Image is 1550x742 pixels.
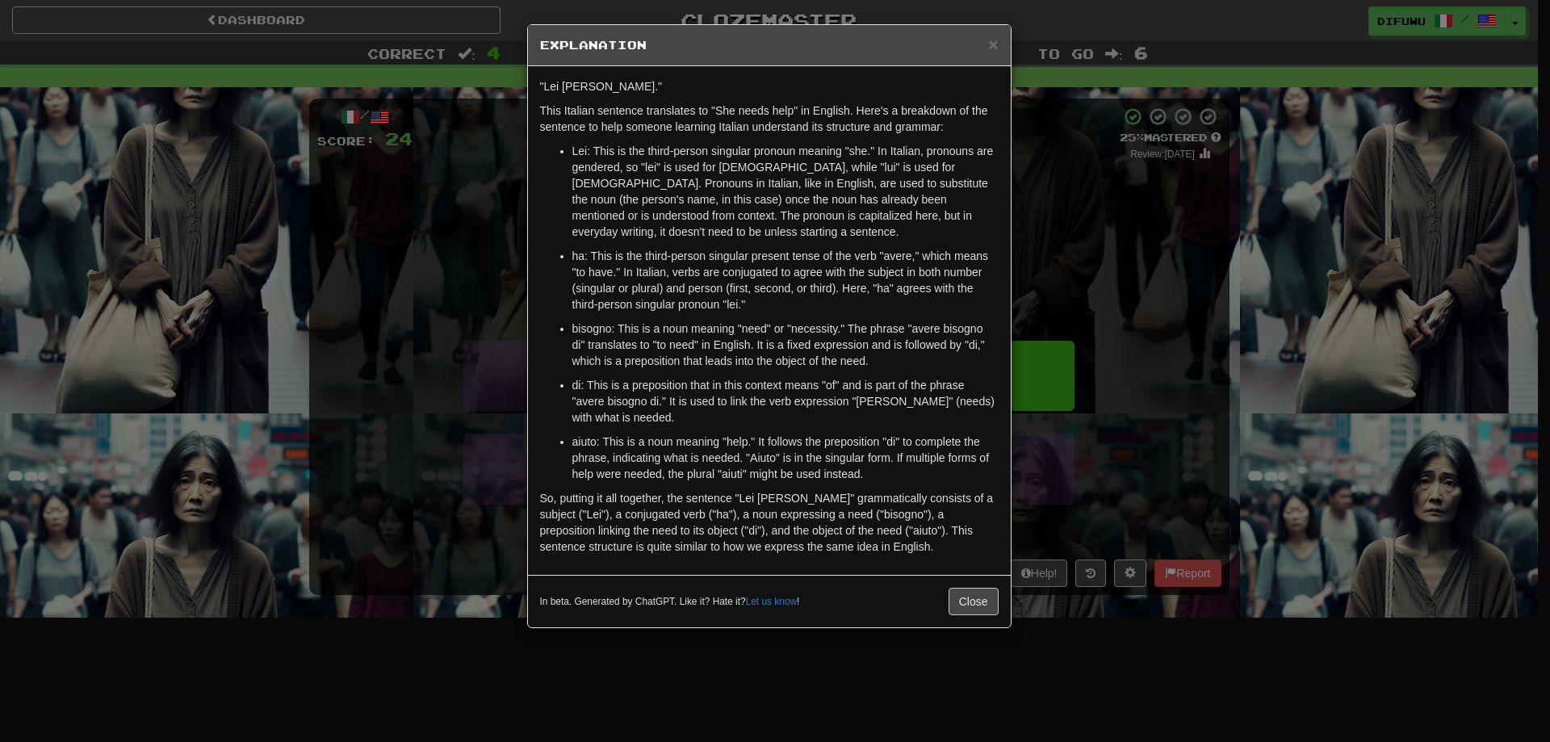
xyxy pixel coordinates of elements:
[540,103,999,135] p: This Italian sentence translates to "She needs help" in English. Here's a breakdown of the senten...
[572,377,999,425] p: di: This is a preposition that in this context means "of" and is part of the phrase "avere bisogn...
[949,588,999,615] button: Close
[540,78,999,94] p: "Lei [PERSON_NAME]."
[572,248,999,312] p: ha: This is the third-person singular present tense of the verb "avere," which means "to have." I...
[746,596,797,607] a: Let us know
[572,434,999,482] p: aiuto: This is a noun meaning "help." It follows the preposition "di" to complete the phrase, ind...
[540,490,999,555] p: So, putting it all together, the sentence "Lei [PERSON_NAME]" grammatically consists of a subject...
[540,37,999,53] h5: Explanation
[572,143,999,240] p: Lei: This is the third-person singular pronoun meaning "she." In Italian, pronouns are gendered, ...
[988,35,998,53] span: ×
[988,36,998,52] button: Close
[572,321,999,369] p: bisogno: This is a noun meaning "need" or "necessity." The phrase "avere bisogno di" translates t...
[540,595,800,609] small: In beta. Generated by ChatGPT. Like it? Hate it? !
